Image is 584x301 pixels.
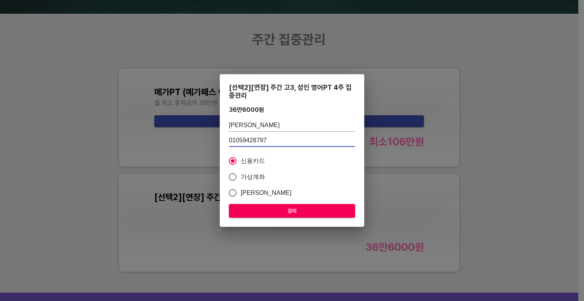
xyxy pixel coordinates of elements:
input: 학생 연락처 [229,135,355,147]
span: 신용카드 [241,156,265,166]
span: 결제 [235,206,349,216]
span: 가상계좌 [241,172,265,182]
button: 결제 [229,204,355,218]
div: [선택2][연장] 주간 고3, 성인 영어PT 4주 집중관리 [229,83,355,99]
div: 36만6000 원 [229,106,264,113]
span: [PERSON_NAME] [241,188,292,197]
input: 학생 이름 [229,119,355,132]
